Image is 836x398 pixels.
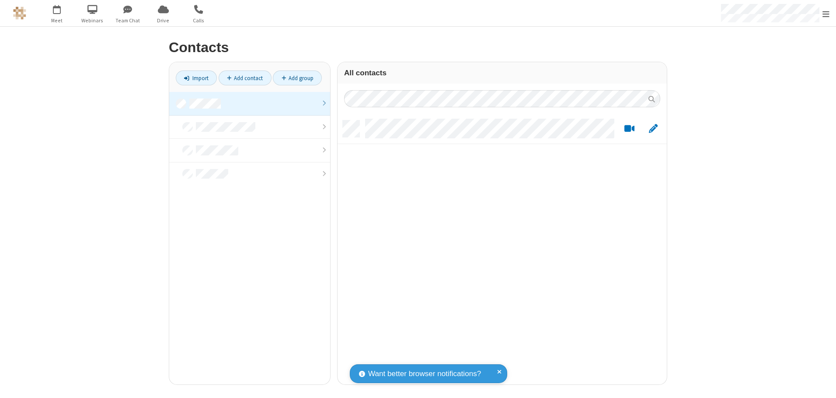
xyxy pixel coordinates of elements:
button: Start a video meeting [621,123,638,134]
span: Want better browser notifications? [368,368,481,380]
img: QA Selenium DO NOT DELETE OR CHANGE [13,7,26,20]
button: Edit [644,123,662,134]
a: Import [176,70,217,85]
span: Webinars [76,17,109,25]
h2: Contacts [169,40,667,55]
a: Add group [273,70,322,85]
span: Drive [147,17,180,25]
span: Meet [41,17,73,25]
a: Add contact [219,70,272,85]
span: Calls [182,17,215,25]
span: Team Chat [111,17,144,25]
h3: All contacts [344,69,660,77]
div: grid [338,114,667,384]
